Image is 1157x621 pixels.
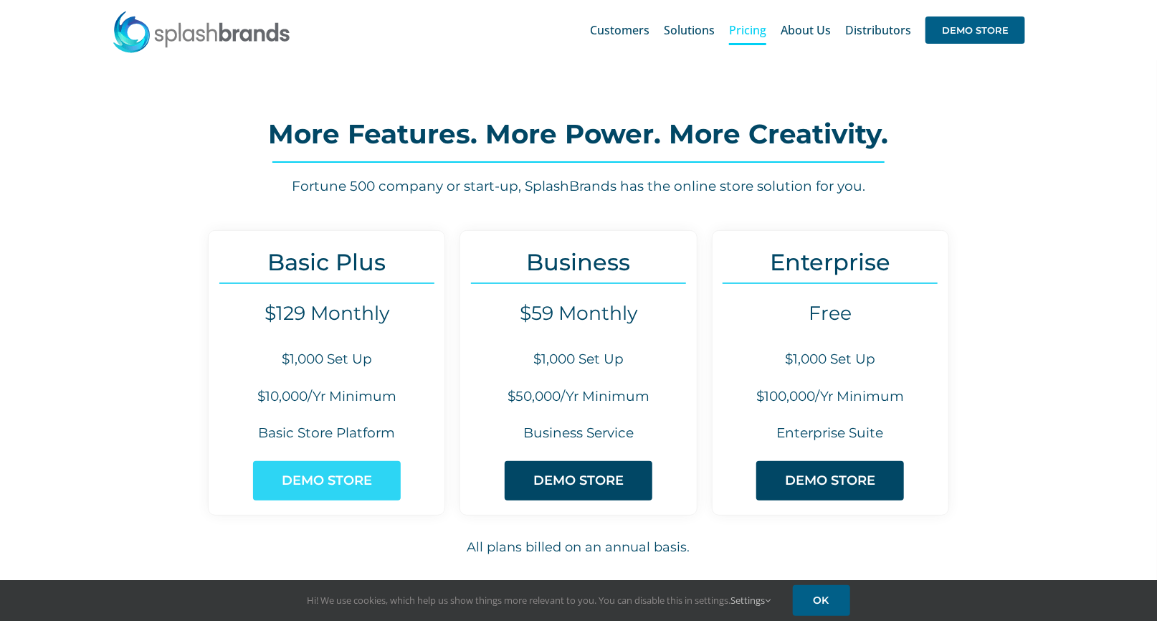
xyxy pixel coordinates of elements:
span: Solutions [664,24,715,36]
h6: Fortune 500 company or start-up, SplashBrands has the online store solution for you. [77,177,1080,196]
a: OK [793,585,850,616]
a: DEMO STORE [756,461,904,501]
h6: $100,000/Yr Minimum [713,387,948,407]
a: DEMO STORE [253,461,401,501]
span: Pricing [729,24,766,36]
h4: $129 Monthly [209,302,444,325]
h2: More Features. More Power. More Creativity. [77,120,1080,148]
h3: Enterprise [713,249,948,275]
h6: Basic Store Platform [209,424,444,443]
h3: Business [460,249,696,275]
nav: Main Menu [590,7,1025,53]
h4: Free [713,302,948,325]
h6: $10,000/Yr Minimum [209,387,444,407]
h6: Enterprise Suite [713,424,948,443]
h6: Business Service [460,424,696,443]
h6: All plans billed on an annual basis. [77,538,1080,557]
h3: Basic Plus [209,249,444,275]
span: DEMO STORE [282,473,372,488]
h6: $50,000/Yr Minimum [460,387,696,407]
a: Customers [590,7,649,53]
h6: $1,000 Set Up [460,350,696,369]
span: Distributors [845,24,911,36]
h4: $59 Monthly [460,302,696,325]
span: About Us [781,24,831,36]
h6: $1,000 Set Up [209,350,444,369]
span: Hi! We use cookies, which help us show things more relevant to you. You can disable this in setti... [308,594,771,607]
span: Customers [590,24,649,36]
a: Pricing [729,7,766,53]
h6: $1,000 Set Up [713,350,948,369]
a: Settings [731,594,771,607]
span: DEMO STORE [785,473,875,488]
span: DEMO STORE [925,16,1025,44]
a: DEMO STORE [925,7,1025,53]
img: SplashBrands.com Logo [112,10,291,53]
a: Distributors [845,7,911,53]
span: DEMO STORE [533,473,624,488]
a: DEMO STORE [505,461,652,501]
